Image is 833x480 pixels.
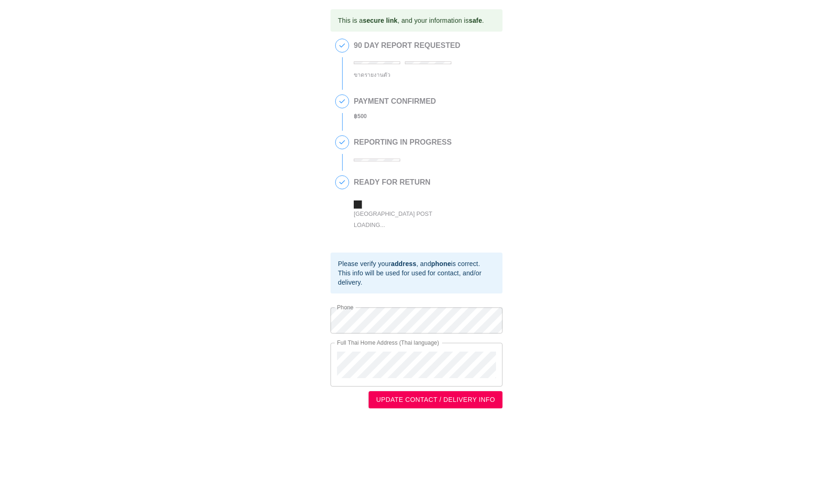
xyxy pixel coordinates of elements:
div: [GEOGRAPHIC_DATA] Post Loading... [354,208,451,230]
b: ฿ 500 [354,113,367,120]
div: ขาดรายงานตัว [354,70,460,80]
div: This is a , and your information is . [338,12,484,29]
h2: REPORTING IN PROGRESS [354,138,452,147]
div: Please verify your , and is correct. [338,259,495,268]
h2: 90 DAY REPORT REQUESTED [354,41,460,50]
span: 3 [336,136,349,149]
button: UPDATE CONTACT / DELIVERY INFO [369,391,502,408]
b: address [391,260,416,267]
span: 4 [336,176,349,189]
div: This info will be used for used for contact, and/or delivery. [338,268,495,287]
b: secure link [363,17,397,24]
h2: PAYMENT CONFIRMED [354,97,436,106]
b: safe [469,17,482,24]
h2: READY FOR RETURN [354,178,493,187]
span: UPDATE CONTACT / DELIVERY INFO [376,394,495,406]
span: 1 [336,39,349,52]
span: 2 [336,95,349,108]
b: phone [431,260,451,267]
